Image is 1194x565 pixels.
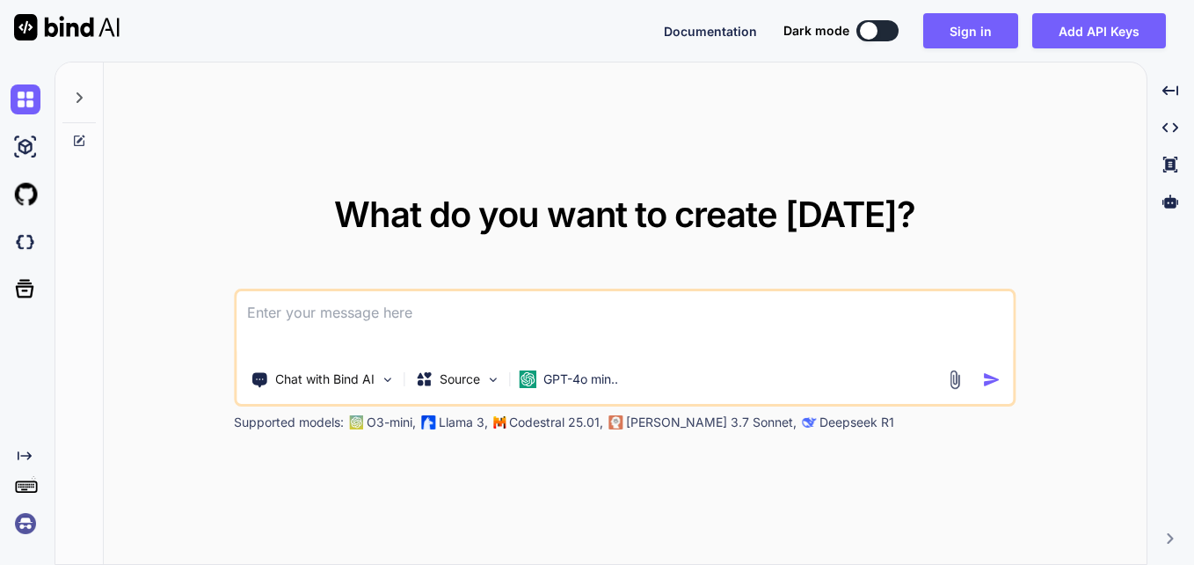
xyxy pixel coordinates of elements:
[334,193,915,236] span: What do you want to create [DATE]?
[945,370,965,390] img: attachment
[783,22,849,40] span: Dark mode
[819,414,894,431] p: Deepseek R1
[14,14,120,40] img: Bind AI
[493,416,506,429] img: Mistral-AI
[1032,13,1166,48] button: Add API Keys
[11,84,40,114] img: chat
[440,371,480,388] p: Source
[485,372,500,387] img: Pick Models
[983,371,1001,389] img: icon
[421,415,435,429] img: Llama2
[367,414,416,431] p: O3-mini,
[543,371,618,388] p: GPT-4o min..
[349,415,363,429] img: GPT-4
[664,22,757,40] button: Documentation
[234,414,344,431] p: Supported models:
[664,24,757,39] span: Documentation
[275,371,375,388] p: Chat with Bind AI
[519,371,536,388] img: GPT-4o mini
[11,509,40,539] img: signin
[626,414,797,431] p: [PERSON_NAME] 3.7 Sonnet,
[11,132,40,162] img: ai-studio
[923,13,1018,48] button: Sign in
[380,372,395,387] img: Pick Tools
[509,414,603,431] p: Codestral 25.01,
[11,227,40,257] img: darkCloudIdeIcon
[439,414,488,431] p: Llama 3,
[11,180,40,209] img: githubLight
[802,415,816,429] img: claude
[608,415,622,429] img: claude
